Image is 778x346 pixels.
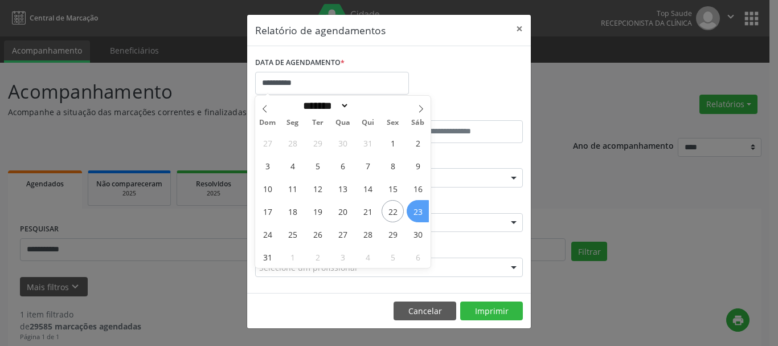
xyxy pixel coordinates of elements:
[305,119,330,127] span: Ter
[349,100,387,112] input: Year
[382,223,404,245] span: Agosto 29, 2025
[382,246,404,268] span: Setembro 5, 2025
[407,200,429,222] span: Agosto 23, 2025
[255,23,386,38] h5: Relatório de agendamentos
[394,302,456,321] button: Cancelar
[281,177,304,200] span: Agosto 11, 2025
[355,119,380,127] span: Qui
[306,177,329,200] span: Agosto 12, 2025
[259,262,357,274] span: Selecione um profissional
[357,246,379,268] span: Setembro 4, 2025
[508,15,531,43] button: Close
[382,132,404,154] span: Agosto 1, 2025
[306,246,329,268] span: Setembro 2, 2025
[407,177,429,200] span: Agosto 16, 2025
[392,103,523,120] label: ATÉ
[255,119,280,127] span: Dom
[382,200,404,222] span: Agosto 22, 2025
[280,119,305,127] span: Seg
[407,154,429,177] span: Agosto 9, 2025
[357,200,379,222] span: Agosto 21, 2025
[306,154,329,177] span: Agosto 5, 2025
[256,246,279,268] span: Agosto 31, 2025
[256,200,279,222] span: Agosto 17, 2025
[357,154,379,177] span: Agosto 7, 2025
[299,100,349,112] select: Month
[331,154,354,177] span: Agosto 6, 2025
[407,223,429,245] span: Agosto 30, 2025
[357,177,379,200] span: Agosto 14, 2025
[281,154,304,177] span: Agosto 4, 2025
[331,177,354,200] span: Agosto 13, 2025
[406,119,431,127] span: Sáb
[407,246,429,268] span: Setembro 6, 2025
[256,132,279,154] span: Julho 27, 2025
[256,223,279,245] span: Agosto 24, 2025
[331,246,354,268] span: Setembro 3, 2025
[331,132,354,154] span: Julho 30, 2025
[306,223,329,245] span: Agosto 26, 2025
[331,200,354,222] span: Agosto 20, 2025
[281,132,304,154] span: Julho 28, 2025
[382,177,404,200] span: Agosto 15, 2025
[281,223,304,245] span: Agosto 25, 2025
[380,119,406,127] span: Sex
[460,302,523,321] button: Imprimir
[330,119,355,127] span: Qua
[306,200,329,222] span: Agosto 19, 2025
[357,223,379,245] span: Agosto 28, 2025
[256,154,279,177] span: Agosto 3, 2025
[357,132,379,154] span: Julho 31, 2025
[407,132,429,154] span: Agosto 2, 2025
[281,246,304,268] span: Setembro 1, 2025
[382,154,404,177] span: Agosto 8, 2025
[256,177,279,200] span: Agosto 10, 2025
[331,223,354,245] span: Agosto 27, 2025
[255,54,345,72] label: DATA DE AGENDAMENTO
[281,200,304,222] span: Agosto 18, 2025
[306,132,329,154] span: Julho 29, 2025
